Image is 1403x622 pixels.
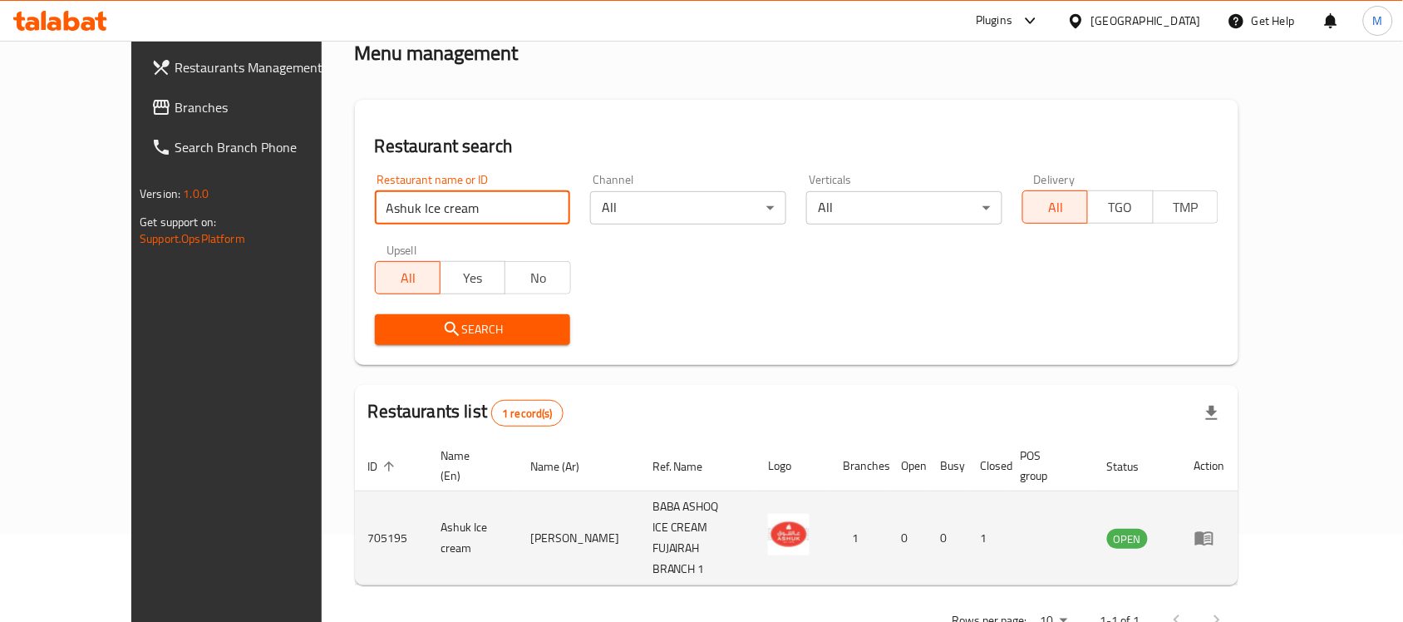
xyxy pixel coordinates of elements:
[375,261,441,294] button: All
[1373,12,1383,30] span: M
[1095,195,1146,220] span: TGO
[639,491,755,585] td: BABA ASHOQ ICE CREAM FUJAIRAH BRANCH 1
[140,228,245,249] a: Support.OpsPlatform
[1022,190,1088,224] button: All
[375,191,571,225] input: Search for restaurant name or ID..
[447,266,499,290] span: Yes
[768,514,810,555] img: Ashuk Ice cream
[355,441,1238,585] table: enhanced table
[355,40,519,67] h2: Menu management
[512,266,564,290] span: No
[491,400,564,427] div: Total records count
[140,211,216,233] span: Get support on:
[382,266,434,290] span: All
[1087,190,1153,224] button: TGO
[368,399,564,427] h2: Restaurants list
[440,261,505,294] button: Yes
[928,441,967,491] th: Busy
[1153,190,1218,224] button: TMP
[1181,441,1238,491] th: Action
[928,491,967,585] td: 0
[441,446,497,486] span: Name (En)
[1160,195,1212,220] span: TMP
[138,127,366,167] a: Search Branch Phone
[976,11,1012,31] div: Plugins
[806,191,1002,225] div: All
[530,457,601,476] span: Name (Ar)
[967,491,1007,585] td: 1
[1091,12,1201,30] div: [GEOGRAPHIC_DATA]
[888,441,928,491] th: Open
[183,183,209,205] span: 1.0.0
[1107,530,1148,549] span: OPEN
[1034,174,1076,185] label: Delivery
[1107,457,1161,476] span: Status
[355,491,428,585] td: 705195
[386,244,417,256] label: Upsell
[590,191,786,225] div: All
[175,97,352,117] span: Branches
[138,47,366,87] a: Restaurants Management
[755,441,829,491] th: Logo
[1021,446,1074,486] span: POS group
[175,137,352,157] span: Search Branch Phone
[829,491,888,585] td: 1
[517,491,639,585] td: [PERSON_NAME]
[375,314,571,345] button: Search
[1192,393,1232,433] div: Export file
[505,261,570,294] button: No
[967,441,1007,491] th: Closed
[1030,195,1081,220] span: All
[652,457,725,476] span: Ref. Name
[888,491,928,585] td: 0
[375,134,1218,159] h2: Restaurant search
[368,457,400,476] span: ID
[388,319,558,340] span: Search
[138,87,366,127] a: Branches
[175,57,352,77] span: Restaurants Management
[140,183,180,205] span: Version:
[492,406,563,422] span: 1 record(s)
[428,491,517,585] td: Ashuk Ice cream
[829,441,888,491] th: Branches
